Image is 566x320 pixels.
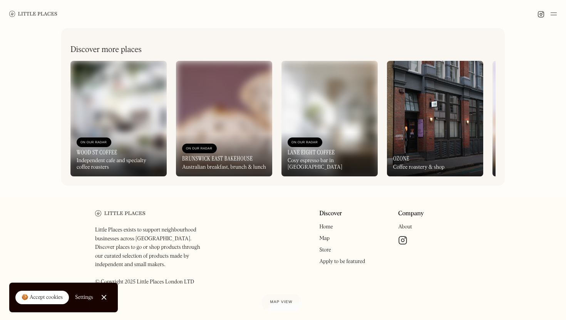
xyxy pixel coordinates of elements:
a: 🍪 Accept cookies [15,291,69,305]
h3: Ozone [393,155,409,162]
a: About [398,224,412,230]
a: Map [319,236,330,241]
div: On Our Radar [291,139,318,146]
div: Australian breakfast, brunch & lunch [182,164,266,171]
a: On Our RadarBrunswick East BakehouseAustralian breakfast, brunch & lunch [176,61,272,176]
div: Settings [75,295,93,300]
h3: Wood St Coffee [77,149,117,156]
a: Store [319,247,331,253]
a: OzoneCoffee roastery & shop [387,61,483,176]
div: Independent cafe and specialty coffee roasters [77,157,161,171]
a: Apply to be featured [319,259,365,264]
div: On Our Radar [186,145,213,152]
a: On Our RadarLane Eight CoffeeCosy espresso bar in [GEOGRAPHIC_DATA] [281,61,378,176]
h3: Brunswick East Bakehouse [182,155,253,162]
div: Cosy espresso bar in [GEOGRAPHIC_DATA] [288,157,372,171]
a: Map view [261,294,302,311]
a: Settings [75,289,93,306]
a: Company [398,210,424,218]
a: Close Cookie Popup [96,290,112,305]
span: Map view [270,300,293,304]
p: Little Places exists to support neighbourhood businesses across [GEOGRAPHIC_DATA]. Discover place... [95,226,208,286]
a: Home [319,224,333,230]
div: 🍪 Accept cookies [22,294,63,302]
a: On Our RadarWood St CoffeeIndependent cafe and specialty coffee roasters [70,61,167,176]
h2: Discover more places [70,45,142,55]
div: On Our Radar [80,139,107,146]
h3: Lane Eight Coffee [288,149,335,156]
div: Coffee roastery & shop [393,164,444,171]
a: Discover [319,210,342,218]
